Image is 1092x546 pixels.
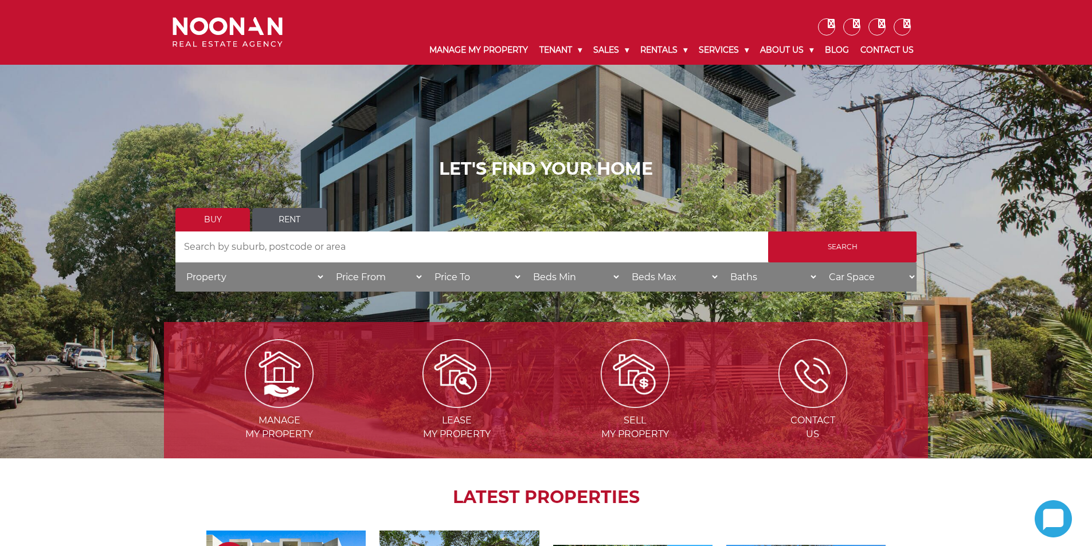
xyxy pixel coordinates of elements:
a: ICONS ContactUs [725,367,901,439]
input: Search [768,231,917,262]
a: Services [693,36,754,65]
a: Manage my Property Managemy Property [191,367,367,439]
a: Contact Us [855,36,919,65]
span: Lease my Property [369,414,545,441]
a: Buy [175,208,250,231]
a: Rent [252,208,327,231]
img: ICONS [778,339,847,408]
img: Lease my property [422,339,491,408]
a: About Us [754,36,819,65]
a: Sales [588,36,635,65]
img: Sell my property [601,339,670,408]
img: Noonan Real Estate Agency [173,17,283,48]
img: Manage my Property [245,339,314,408]
span: Sell my Property [547,414,723,441]
a: Lease my property Leasemy Property [369,367,545,439]
a: Tenant [534,36,588,65]
a: Blog [819,36,855,65]
span: Contact Us [725,414,901,441]
a: Manage My Property [424,36,534,65]
a: Rentals [635,36,693,65]
span: Manage my Property [191,414,367,441]
h1: LET'S FIND YOUR HOME [175,159,917,179]
a: Sell my property Sellmy Property [547,367,723,439]
h2: LATEST PROPERTIES [193,487,899,508]
input: Search by suburb, postcode or area [175,231,768,262]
